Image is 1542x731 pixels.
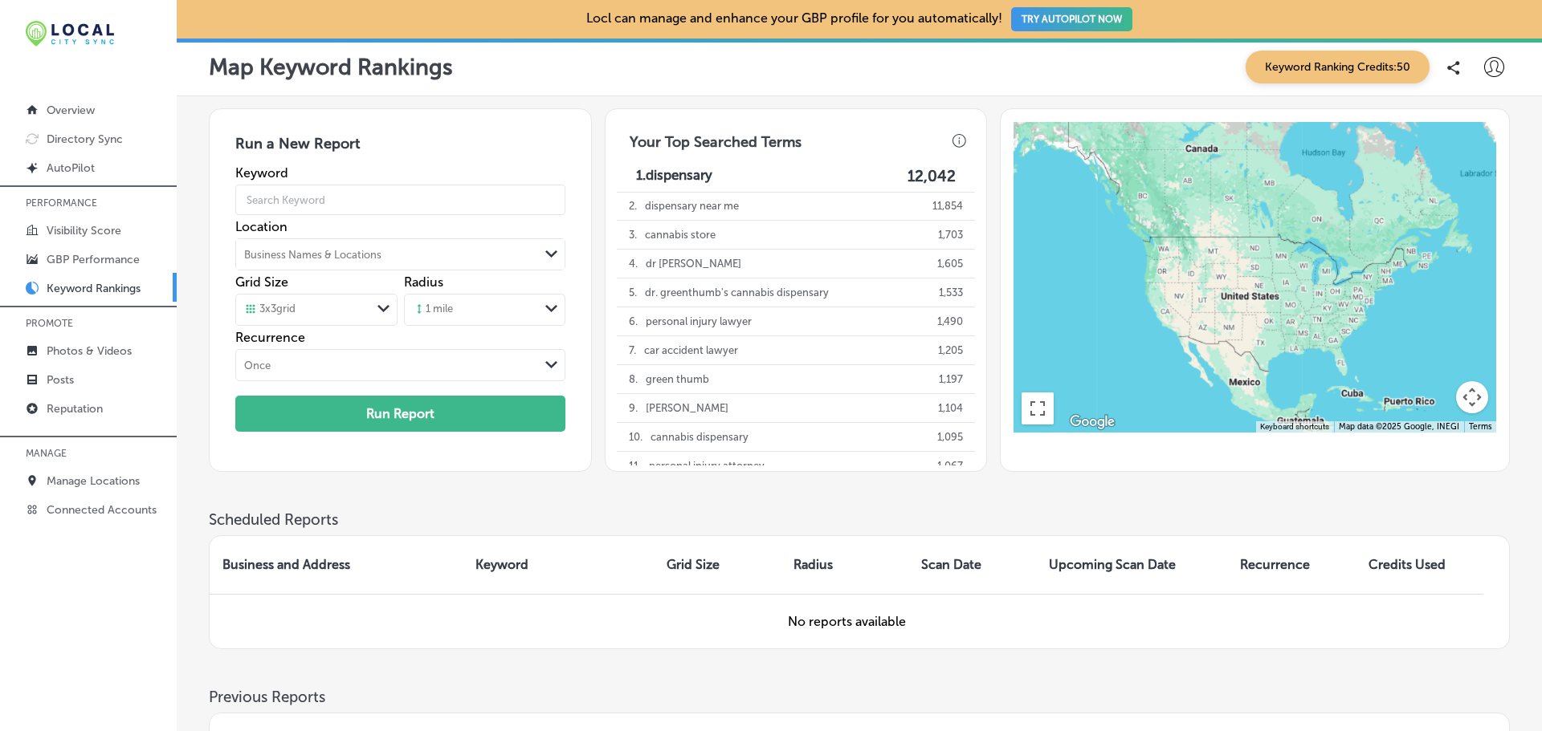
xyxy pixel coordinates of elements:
div: 1 mile [413,303,453,317]
span: Map data ©2025 Google, INEGI [1339,422,1459,432]
label: Recurrence [235,330,565,345]
button: Toggle fullscreen view [1022,392,1054,424]
label: 12,042 [908,167,956,185]
p: Overview [47,104,95,117]
p: 1,067 [937,452,963,480]
p: 1,605 [937,250,963,278]
h3: Run a New Report [235,135,565,165]
p: 1,533 [939,278,963,307]
p: 1,490 [937,307,963,335]
p: 1. dispensary [636,167,712,185]
p: 10 . [629,423,642,451]
th: Keyword [463,536,654,594]
p: 11 . [629,452,641,480]
td: No reports available [210,594,1483,648]
button: Run Report [235,396,565,432]
p: Posts [47,373,74,387]
p: Photos & Videos [47,344,132,358]
p: 4 . [629,250,638,278]
p: 11,854 [932,192,963,220]
label: Grid Size [235,274,288,290]
p: Visibility Score [47,224,121,238]
img: 12321ecb-abad-46dd-be7f-2600e8d3409flocal-city-sync-logo-rectangle.png [26,21,114,47]
p: 6 . [629,307,638,335]
p: Manage Locations [47,474,140,488]
p: [PERSON_NAME] [646,394,728,422]
p: personal injury lawyer [646,307,752,335]
img: Google [1066,412,1119,433]
p: 8 . [629,365,638,393]
label: Location [235,219,565,234]
p: GBP Performance [47,253,140,266]
h3: Scheduled Reports [209,510,1510,529]
p: cannabis dispensary [651,423,749,451]
p: 9 . [629,394,638,422]
a: Terms (opens in new tab) [1469,422,1491,432]
button: TRY AUTOPILOT NOW [1011,7,1132,31]
label: Radius [404,274,443,290]
div: Once [244,359,271,372]
p: personal injury attorney [649,452,765,480]
th: Recurrence [1227,536,1356,594]
th: Upcoming Scan Date [1036,536,1227,594]
th: Grid Size [654,536,781,594]
div: Business Names & Locations [244,249,381,261]
p: 2 . [629,192,637,220]
h3: Previous Reports [209,688,1510,706]
p: 1,197 [939,365,963,393]
p: dispensary near me [645,192,739,220]
p: 1,104 [938,394,963,422]
div: 3 x 3 grid [244,303,296,317]
p: AutoPilot [47,161,95,175]
p: 3 . [629,221,637,249]
span: Keyword Ranking Credits: 50 [1246,51,1430,83]
th: Business and Address [210,536,463,594]
p: Connected Accounts [47,503,157,517]
a: Open this area in Google Maps (opens a new window) [1066,412,1119,433]
input: Search Keyword [235,177,565,222]
p: car accident lawyer [644,336,738,364]
p: dr [PERSON_NAME] [646,250,741,278]
p: dr. greenthumb's cannabis dispensary [645,278,829,307]
button: Map camera controls [1456,381,1488,413]
p: 1,095 [937,423,963,451]
p: cannabis store [645,221,716,249]
p: Map Keyword Rankings [209,54,453,80]
p: 7 . [629,336,636,364]
p: 1,205 [938,336,963,364]
h3: Your Top Searched Terms [617,120,814,156]
p: Directory Sync [47,132,123,146]
p: green thumb [646,365,709,393]
p: Keyword Rankings [47,282,141,295]
th: Radius [781,536,908,594]
p: 5 . [629,278,637,307]
p: Reputation [47,402,103,416]
th: Credits Used [1356,536,1483,594]
p: 1,703 [938,221,963,249]
th: Scan Date [908,536,1035,594]
button: Keyboard shortcuts [1260,421,1329,433]
label: Keyword [235,165,565,181]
